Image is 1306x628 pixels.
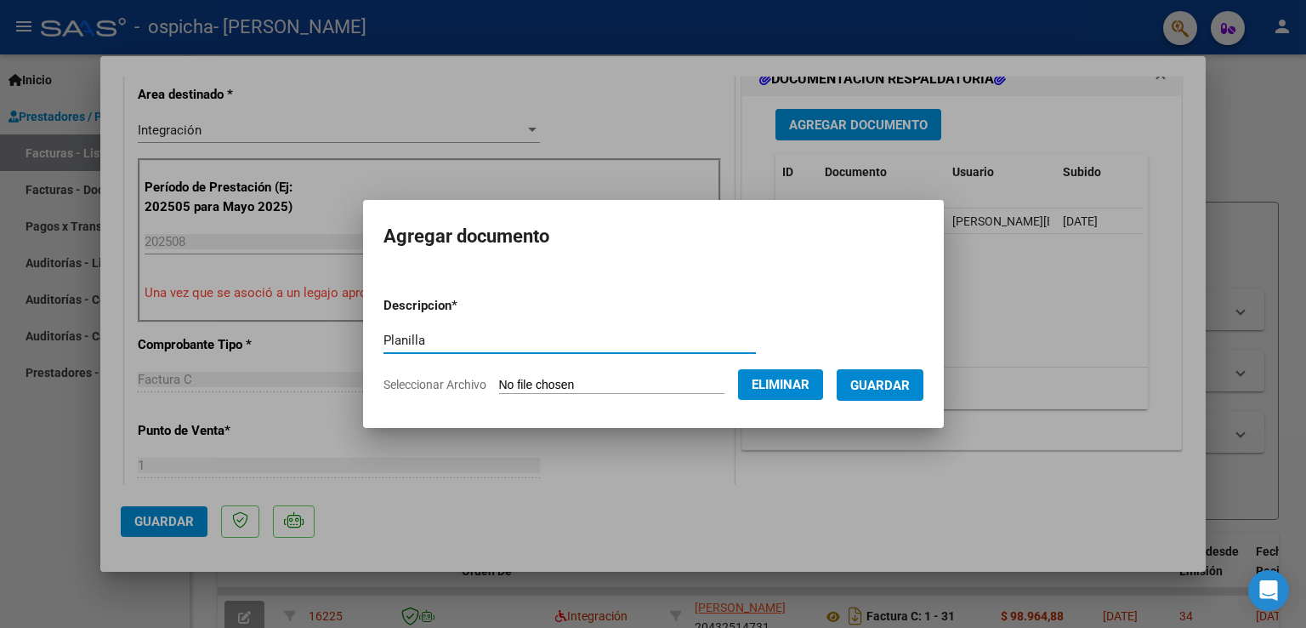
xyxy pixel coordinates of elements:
span: Seleccionar Archivo [383,378,486,391]
p: Descripcion [383,296,546,316]
button: Guardar [837,369,923,401]
button: Eliminar [738,369,823,400]
span: Eliminar [752,377,809,392]
span: Guardar [850,378,910,393]
div: Open Intercom Messenger [1248,570,1289,611]
h2: Agregar documento [383,220,923,253]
